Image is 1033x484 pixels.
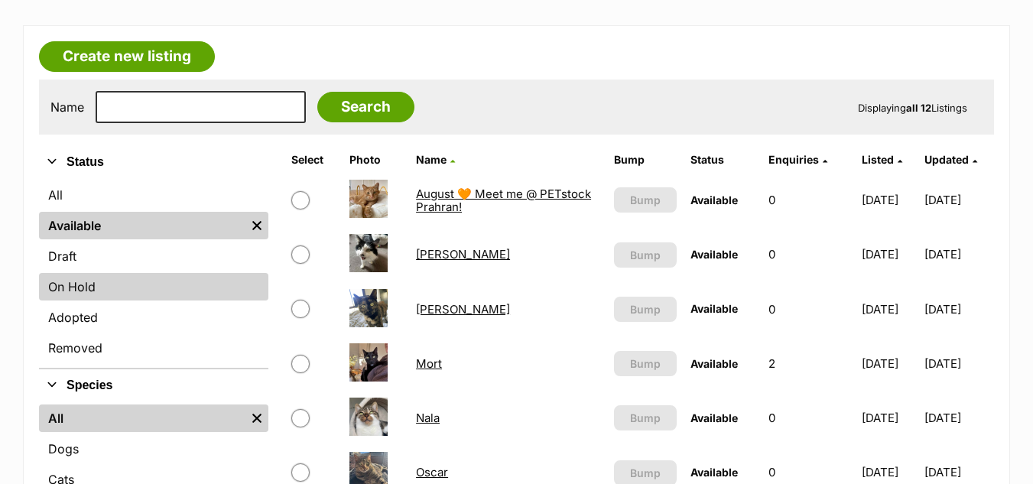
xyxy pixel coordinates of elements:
[39,212,245,239] a: Available
[39,273,268,300] a: On Hold
[856,174,924,226] td: [DATE]
[856,391,924,444] td: [DATE]
[39,435,268,463] a: Dogs
[924,228,992,281] td: [DATE]
[416,302,510,317] a: [PERSON_NAME]
[768,153,827,166] a: Enquiries
[39,41,215,72] a: Create new listing
[39,334,268,362] a: Removed
[630,192,661,208] span: Bump
[690,411,738,424] span: Available
[762,228,854,281] td: 0
[858,102,967,114] span: Displaying Listings
[762,283,854,336] td: 0
[924,153,977,166] a: Updated
[614,405,677,430] button: Bump
[50,100,84,114] label: Name
[39,375,268,395] button: Species
[924,153,969,166] span: Updated
[862,153,902,166] a: Listed
[762,391,854,444] td: 0
[762,174,854,226] td: 0
[416,187,591,214] a: August 🧡 Meet me @ PETstock Prahran!
[285,148,343,172] th: Select
[39,304,268,331] a: Adopted
[416,465,448,479] a: Oscar
[690,193,738,206] span: Available
[416,356,442,371] a: Mort
[416,153,455,166] a: Name
[762,337,854,390] td: 2
[856,337,924,390] td: [DATE]
[39,181,268,209] a: All
[614,297,677,322] button: Bump
[768,153,819,166] span: translation missing: en.admin.listings.index.attributes.enquiries
[608,148,683,172] th: Bump
[416,153,447,166] span: Name
[924,283,992,336] td: [DATE]
[630,247,661,263] span: Bump
[245,212,268,239] a: Remove filter
[690,248,738,261] span: Available
[416,247,510,261] a: [PERSON_NAME]
[690,357,738,370] span: Available
[630,465,661,481] span: Bump
[39,404,245,432] a: All
[924,391,992,444] td: [DATE]
[614,351,677,376] button: Bump
[614,187,677,213] button: Bump
[614,242,677,268] button: Bump
[630,301,661,317] span: Bump
[39,152,268,172] button: Status
[416,411,440,425] a: Nala
[630,356,661,372] span: Bump
[684,148,761,172] th: Status
[690,466,738,479] span: Available
[856,283,924,336] td: [DATE]
[906,102,931,114] strong: all 12
[862,153,894,166] span: Listed
[39,178,268,368] div: Status
[924,174,992,226] td: [DATE]
[690,302,738,315] span: Available
[39,242,268,270] a: Draft
[245,404,268,432] a: Remove filter
[630,410,661,426] span: Bump
[924,337,992,390] td: [DATE]
[343,148,408,172] th: Photo
[317,92,414,122] input: Search
[856,228,924,281] td: [DATE]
